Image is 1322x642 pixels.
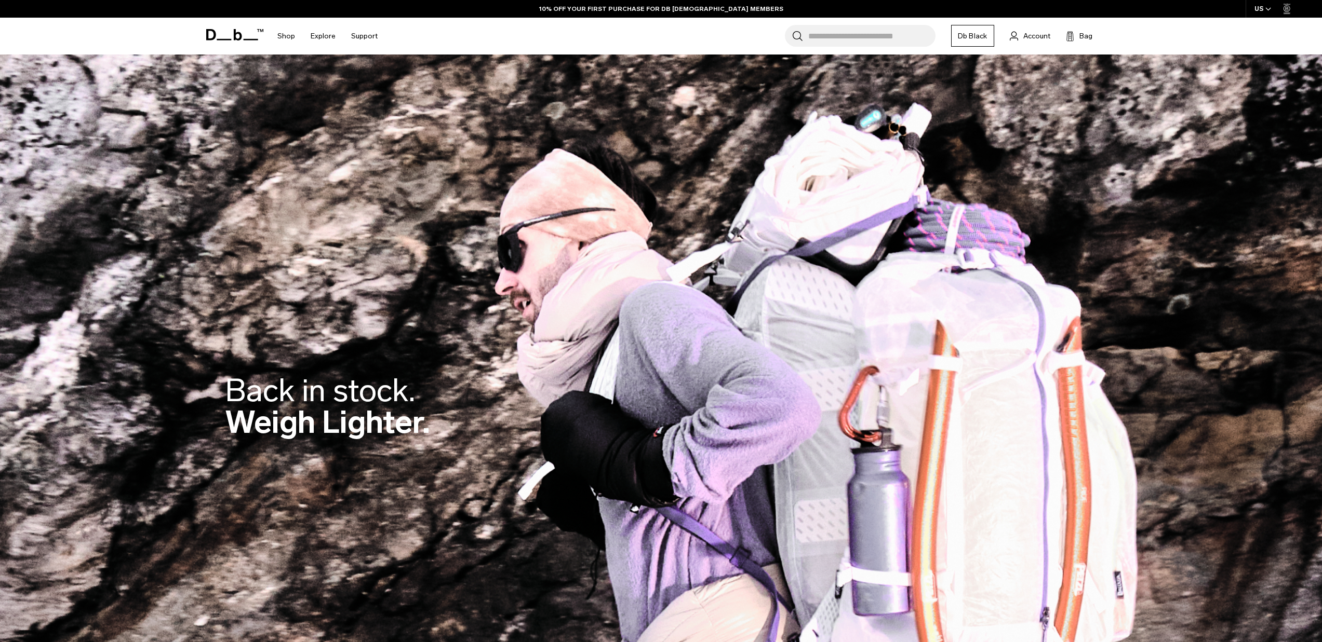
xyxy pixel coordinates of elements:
button: Bag [1066,30,1092,42]
a: Account [1010,30,1050,42]
nav: Main Navigation [270,18,385,54]
a: Support [351,18,378,54]
a: Shop [277,18,295,54]
span: Bag [1079,31,1092,42]
a: Explore [311,18,336,54]
span: Account [1023,31,1050,42]
a: Db Black [951,25,994,47]
h2: Weigh Lighter. [225,375,430,438]
a: 10% OFF YOUR FIRST PURCHASE FOR DB [DEMOGRAPHIC_DATA] MEMBERS [539,4,783,13]
span: Back in stock. [225,372,415,409]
